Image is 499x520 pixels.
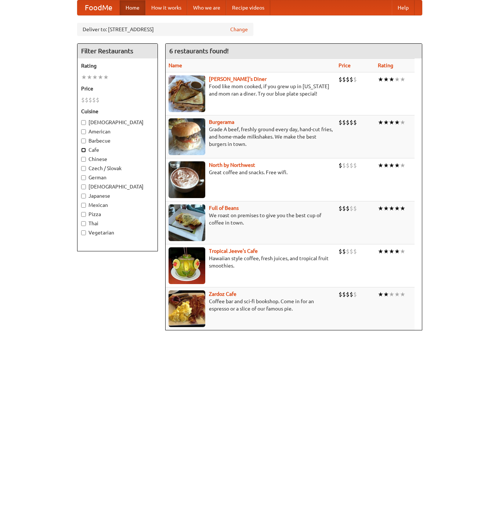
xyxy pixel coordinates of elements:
[400,75,405,83] li: ★
[339,161,342,169] li: $
[353,247,357,255] li: $
[383,161,389,169] li: ★
[81,220,154,227] label: Thai
[169,204,205,241] img: beans.jpg
[394,118,400,126] li: ★
[339,62,351,68] a: Price
[378,118,383,126] li: ★
[92,73,98,81] li: ★
[81,229,154,236] label: Vegetarian
[394,204,400,212] li: ★
[378,204,383,212] li: ★
[400,290,405,298] li: ★
[389,118,394,126] li: ★
[209,248,258,254] a: Tropical Jeeve's Cafe
[81,203,86,208] input: Mexican
[378,247,383,255] li: ★
[339,204,342,212] li: $
[383,118,389,126] li: ★
[169,255,333,269] p: Hawaiian style coffee, fresh juices, and tropical fruit smoothies.
[383,75,389,83] li: ★
[389,290,394,298] li: ★
[378,62,393,68] a: Rating
[145,0,187,15] a: How it works
[394,290,400,298] li: ★
[81,221,86,226] input: Thai
[350,161,353,169] li: $
[169,169,333,176] p: Great coffee and snacks. Free wifi.
[353,118,357,126] li: $
[98,73,103,81] li: ★
[169,161,205,198] img: north.jpg
[81,194,86,198] input: Japanese
[209,76,267,82] a: [PERSON_NAME]'s Diner
[85,96,88,104] li: $
[169,83,333,97] p: Food like mom cooked, if you grew up in [US_STATE] and mom ran a diner. Try our blue plate special!
[81,183,154,190] label: [DEMOGRAPHIC_DATA]
[342,204,346,212] li: $
[392,0,415,15] a: Help
[169,62,182,68] a: Name
[81,108,154,115] h5: Cuisine
[339,118,342,126] li: $
[81,175,86,180] input: German
[209,291,236,297] b: Zardoz Cafe
[81,166,86,171] input: Czech / Slovak
[346,290,350,298] li: $
[169,118,205,155] img: burgerama.jpg
[400,204,405,212] li: ★
[389,161,394,169] li: ★
[342,290,346,298] li: $
[169,47,229,54] ng-pluralize: 6 restaurants found!
[342,75,346,83] li: $
[81,174,154,181] label: German
[394,75,400,83] li: ★
[169,75,205,112] img: sallys.jpg
[169,290,205,327] img: zardoz.jpg
[92,96,96,104] li: $
[81,165,154,172] label: Czech / Slovak
[81,201,154,209] label: Mexican
[169,212,333,226] p: We roast on premises to give you the best cup of coffee in town.
[226,0,270,15] a: Recipe videos
[353,290,357,298] li: $
[353,75,357,83] li: $
[96,96,100,104] li: $
[350,247,353,255] li: $
[81,192,154,200] label: Japanese
[87,73,92,81] li: ★
[81,137,154,144] label: Barbecue
[342,247,346,255] li: $
[346,247,350,255] li: $
[77,23,253,36] div: Deliver to: [STREET_ADDRESS]
[342,161,346,169] li: $
[346,118,350,126] li: $
[81,148,86,153] input: Cafe
[400,161,405,169] li: ★
[169,126,333,148] p: Grade A beef, freshly ground every day, hand-cut fries, and home-made milkshakes. We make the bes...
[77,0,120,15] a: FoodMe
[350,118,353,126] li: $
[339,75,342,83] li: $
[389,75,394,83] li: ★
[81,212,86,217] input: Pizza
[209,162,255,168] b: North by Northwest
[353,161,357,169] li: $
[169,298,333,312] p: Coffee bar and sci-fi bookshop. Come in for an espresso or a slice of our famous pie.
[394,247,400,255] li: ★
[383,247,389,255] li: ★
[209,119,234,125] a: Burgerama
[209,205,239,211] b: Full of Beans
[81,120,86,125] input: [DEMOGRAPHIC_DATA]
[81,146,154,154] label: Cafe
[81,128,154,135] label: American
[120,0,145,15] a: Home
[81,139,86,143] input: Barbecue
[389,204,394,212] li: ★
[81,129,86,134] input: American
[81,119,154,126] label: [DEMOGRAPHIC_DATA]
[339,247,342,255] li: $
